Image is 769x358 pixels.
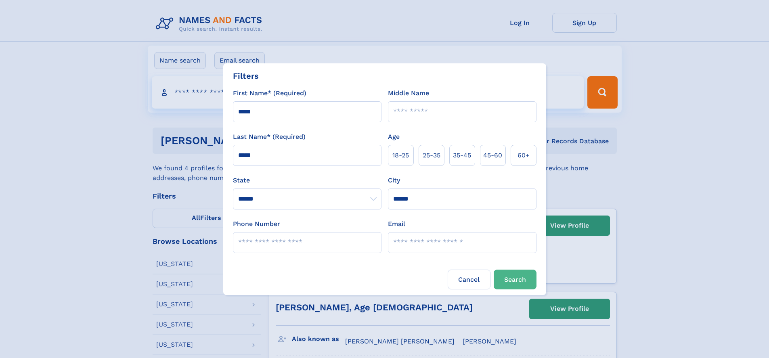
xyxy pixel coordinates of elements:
span: 60+ [518,151,530,160]
span: 25‑35 [423,151,440,160]
button: Search [494,270,536,289]
div: Filters [233,70,259,82]
label: Age [388,132,400,142]
label: Cancel [448,270,490,289]
label: City [388,176,400,185]
label: First Name* (Required) [233,88,306,98]
label: Phone Number [233,219,280,229]
label: Email [388,219,405,229]
span: 18‑25 [392,151,409,160]
label: State [233,176,381,185]
label: Middle Name [388,88,429,98]
span: 35‑45 [453,151,471,160]
span: 45‑60 [483,151,502,160]
label: Last Name* (Required) [233,132,306,142]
